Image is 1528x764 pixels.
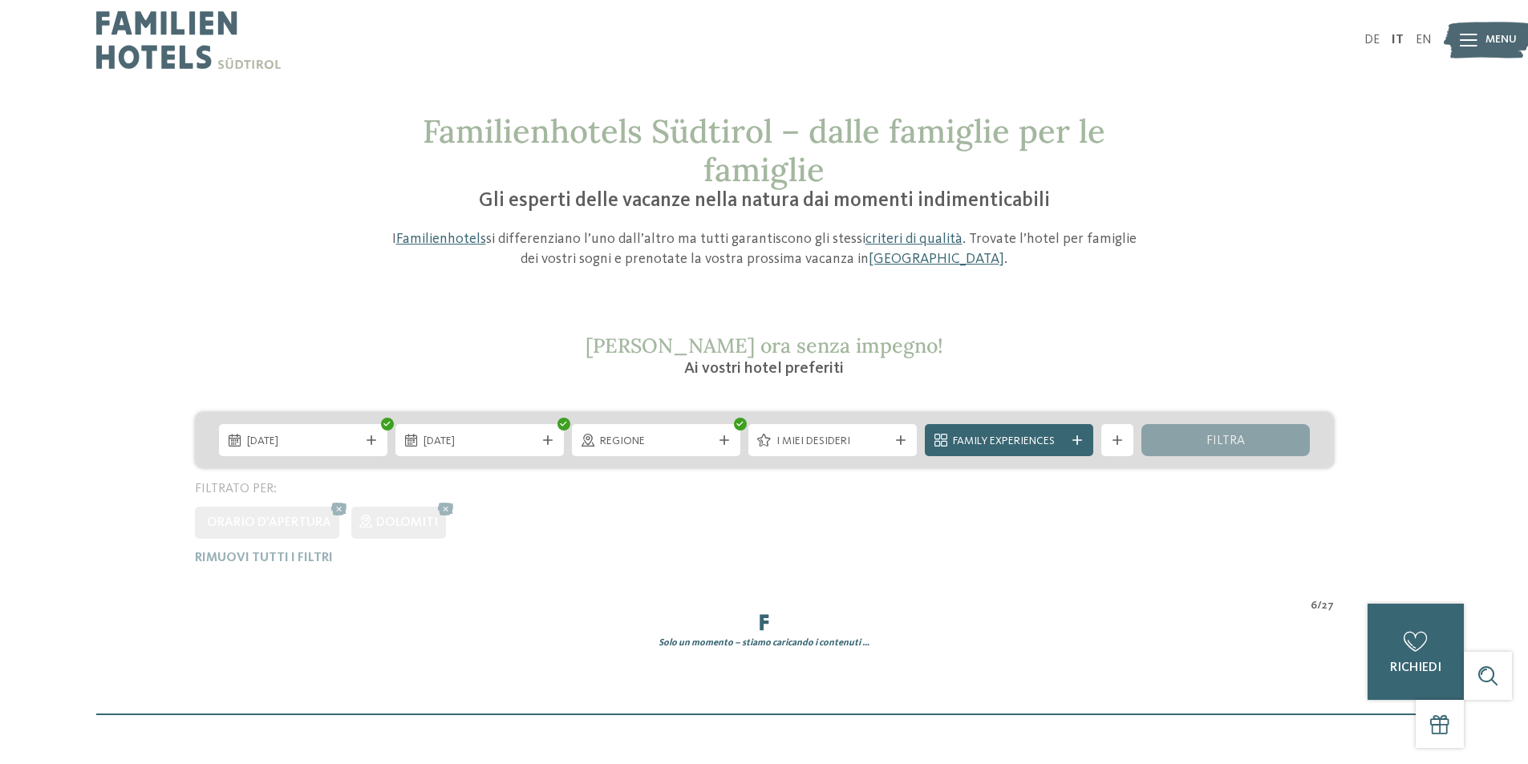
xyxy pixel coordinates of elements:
[1364,34,1380,46] a: DE
[869,252,1004,266] a: [GEOGRAPHIC_DATA]
[424,434,536,450] span: [DATE]
[423,111,1105,190] span: Familienhotels Südtirol – dalle famiglie per le famiglie
[1390,661,1441,674] span: richiedi
[1322,598,1334,614] span: 27
[1368,604,1464,700] a: richiedi
[479,191,1050,211] span: Gli esperti delle vacanze nella natura dai momenti indimenticabili
[247,434,359,450] span: [DATE]
[396,232,486,246] a: Familienhotels
[383,229,1145,269] p: I si differenziano l’uno dall’altro ma tutti garantiscono gli stessi . Trovate l’hotel per famigl...
[776,434,889,450] span: I miei desideri
[1485,32,1517,48] span: Menu
[1416,34,1432,46] a: EN
[1392,34,1404,46] a: IT
[1311,598,1317,614] span: 6
[865,232,963,246] a: criteri di qualità
[684,361,844,377] span: Ai vostri hotel preferiti
[600,434,712,450] span: Regione
[183,637,1346,650] div: Solo un momento – stiamo caricando i contenuti …
[953,434,1065,450] span: Family Experiences
[1317,598,1322,614] span: /
[586,333,943,358] span: [PERSON_NAME] ora senza impegno!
